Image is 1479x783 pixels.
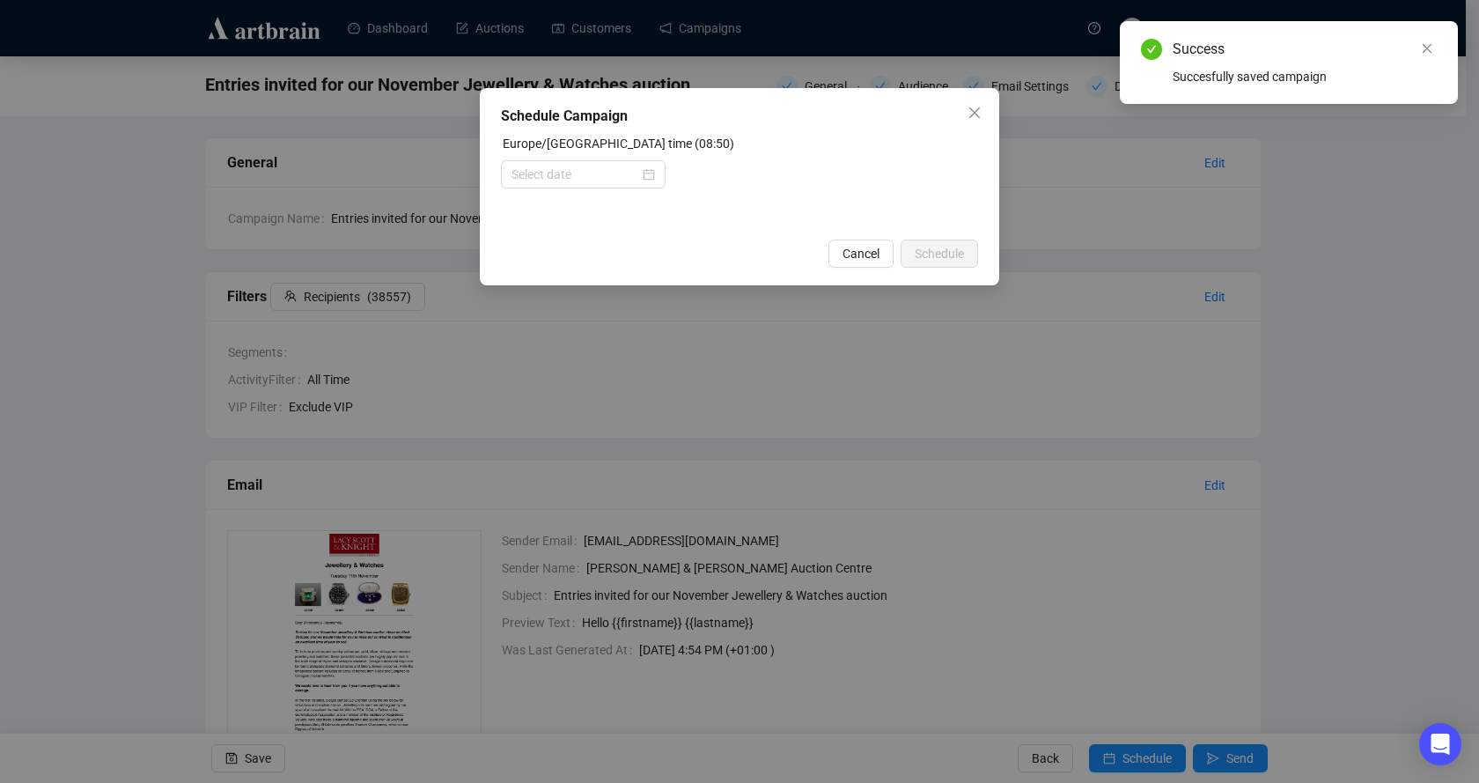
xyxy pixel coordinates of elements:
div: Succesfully saved campaign [1173,67,1437,86]
span: close [1421,42,1433,55]
span: close [968,106,982,120]
span: Cancel [843,244,879,263]
button: Cancel [828,240,894,268]
div: Open Intercom Messenger [1419,723,1461,765]
label: Europe/London time (08:50) [503,137,734,151]
div: Schedule Campaign [501,106,978,127]
span: check-circle [1141,39,1162,60]
div: Success [1173,39,1437,60]
button: Schedule [901,240,978,268]
a: Close [1417,39,1437,58]
input: Select date [511,165,639,184]
button: Close [960,99,989,127]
